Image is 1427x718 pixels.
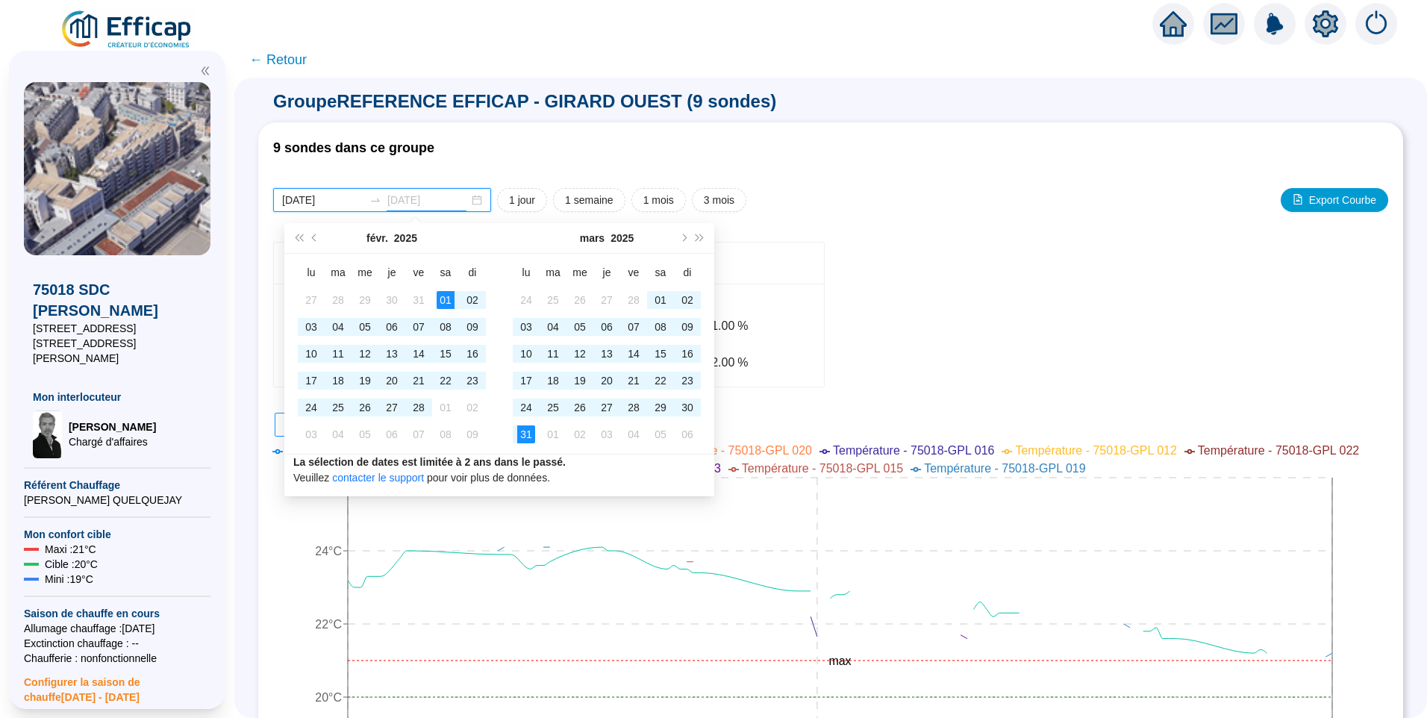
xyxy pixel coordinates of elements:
[647,394,674,421] td: 2025-03-29
[24,606,210,621] span: Saison de chauffe en cours
[352,421,378,448] td: 2025-03-05
[325,287,352,313] td: 2025-01-28
[383,345,401,363] div: 13
[674,340,701,367] td: 2025-03-16
[678,372,696,390] div: 23
[565,193,613,208] span: 1 semaine
[410,399,428,416] div: 28
[405,340,432,367] td: 2025-02-14
[718,356,734,369] span: .00
[378,367,405,394] td: 2025-02-20
[45,572,93,587] span: Mini : 19 °C
[828,655,851,667] tspan: max
[598,372,616,390] div: 20
[620,260,647,287] th: ve
[302,399,320,416] div: 24
[737,317,748,335] span: %
[692,223,708,253] button: Année prochaine (Ctrl + droite)
[580,223,605,253] button: Choisissez un mois
[625,425,643,443] div: 04
[405,394,432,421] td: 2025-02-28
[598,318,616,336] div: 06
[366,223,388,253] button: Choisissez un mois
[513,260,540,287] th: lu
[1015,444,1176,457] span: Température - 75018-GPL 012
[692,188,746,212] button: 3 mois
[432,287,459,313] td: 2025-02-01
[332,472,424,484] a: contacter le support
[540,394,566,421] td: 2025-03-25
[383,399,401,416] div: 27
[298,367,325,394] td: 2025-02-17
[643,193,674,208] span: 1 mois
[405,260,432,287] th: ve
[571,291,589,309] div: 26
[356,345,374,363] div: 12
[437,318,455,336] div: 08
[405,421,432,448] td: 2025-03-07
[544,425,562,443] div: 01
[678,291,696,309] div: 02
[544,372,562,390] div: 18
[410,291,428,309] div: 31
[593,340,620,367] td: 2025-03-13
[378,287,405,313] td: 2025-01-30
[352,313,378,340] td: 2025-02-05
[674,287,701,313] td: 2025-03-02
[33,321,202,336] span: [STREET_ADDRESS]
[674,260,701,287] th: di
[378,260,405,287] th: je
[325,367,352,394] td: 2025-02-18
[437,291,455,309] div: 01
[513,287,540,313] td: 2025-02-24
[544,291,562,309] div: 25
[571,425,589,443] div: 02
[459,260,486,287] th: di
[293,455,705,486] div: Veuillez pour voir plus de données.
[1293,194,1303,205] span: file-image
[625,318,643,336] div: 07
[387,193,469,208] input: Date de fin
[432,260,459,287] th: sa
[369,194,381,206] span: to
[307,223,323,253] button: Mois précédent (PageUp)
[517,318,535,336] div: 03
[566,367,593,394] td: 2025-03-19
[540,340,566,367] td: 2025-03-11
[690,299,809,314] div: Max
[678,318,696,336] div: 09
[593,421,620,448] td: 2025-04-03
[742,462,903,475] span: Température - 75018-GPL 015
[1355,3,1397,45] img: alerts
[329,399,347,416] div: 25
[24,527,210,542] span: Mon confort cible
[625,372,643,390] div: 21
[652,399,669,416] div: 29
[437,399,455,416] div: 01
[352,287,378,313] td: 2025-01-29
[678,345,696,363] div: 16
[356,425,374,443] div: 05
[593,367,620,394] td: 2025-03-20
[24,478,210,493] span: Référent Chauffage
[647,421,674,448] td: 2025-04-05
[298,421,325,448] td: 2025-03-03
[410,372,428,390] div: 21
[620,367,647,394] td: 2025-03-21
[598,425,616,443] div: 03
[325,313,352,340] td: 2025-02-04
[459,421,486,448] td: 2025-03-09
[329,425,347,443] div: 04
[625,399,643,416] div: 28
[540,367,566,394] td: 2025-03-18
[513,394,540,421] td: 2025-03-24
[593,287,620,313] td: 2025-02-27
[718,319,734,332] span: .00
[315,545,342,558] tspan: 24°C
[1198,444,1359,457] span: Température - 75018-GPL 022
[258,90,1403,113] span: Groupe REFERENCE EFFICAP - GIRARD OUEST (9 sondes)
[544,318,562,336] div: 04
[544,345,562,363] div: 11
[1309,193,1376,208] span: Export Courbe
[410,345,428,363] div: 14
